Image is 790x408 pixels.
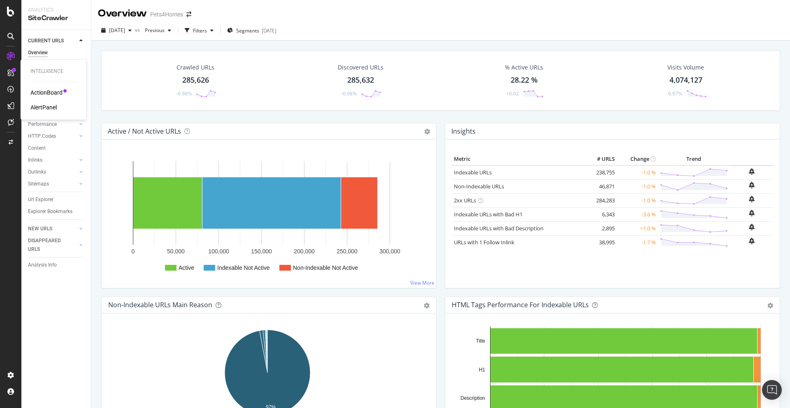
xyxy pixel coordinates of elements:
text: Non-Indexable Not Active [293,264,358,271]
span: 2025 Oct. 12th [109,27,125,34]
td: 284,283 [584,193,617,207]
td: -1.7 % [617,235,658,249]
th: # URLS [584,153,617,165]
div: Crawled URLs [177,63,214,72]
th: Metric [452,153,584,165]
div: CURRENT URLS [28,37,64,45]
i: Options [424,129,430,134]
a: AlertPanel [30,103,57,111]
div: Outlinks [28,168,46,176]
a: Explorer Bookmarks [28,207,85,216]
div: DISAPPEARED URLS [28,236,70,254]
a: Indexable URLs with Bad Description [454,225,544,232]
text: H1 [479,367,486,373]
div: Filters [193,27,207,34]
div: arrow-right-arrow-left [186,12,191,17]
a: NEW URLS [28,225,77,233]
div: bell-plus [749,224,755,230]
a: Url Explorer [28,195,85,204]
div: Open Intercom Messenger [762,380,782,400]
td: 2,895 [584,221,617,235]
text: 100,000 [208,248,229,255]
div: 28.22 % [511,75,538,86]
div: bell-plus [749,210,755,216]
div: Content [28,144,46,153]
span: Segments [236,27,259,34]
a: Performance [28,120,77,129]
span: Previous [142,27,165,34]
text: 150,000 [251,248,272,255]
div: Overview [28,49,48,57]
div: Pets4Homes [150,10,183,19]
div: 4,074,127 [669,75,702,86]
td: 238,755 [584,165,617,180]
div: Sitemaps [28,180,49,188]
a: URLs with 1 Follow Inlink [454,239,514,246]
h4: Insights [451,126,476,137]
div: Explorer Bookmarks [28,207,72,216]
a: DISAPPEARED URLS [28,236,77,254]
a: Overview [28,49,85,57]
h4: Active / Not Active URLs [108,126,181,137]
span: vs [135,26,142,33]
button: Filters [181,24,217,37]
div: Url Explorer [28,195,53,204]
button: Segments[DATE] [224,24,280,37]
text: 250,000 [337,248,358,255]
div: % Active URLs [505,63,543,72]
td: -3.6 % [617,207,658,221]
td: 6,343 [584,207,617,221]
div: -0.97% [667,90,682,97]
a: Sitemaps [28,180,77,188]
div: Analytics [28,7,84,14]
text: Description [460,395,485,401]
th: Change [617,153,658,165]
text: 300,000 [379,248,400,255]
td: 46,871 [584,179,617,193]
div: Non-Indexable URLs Main Reason [108,301,212,309]
div: Intelligence [30,68,77,75]
svg: A chart. [108,153,430,281]
a: View More [410,279,434,286]
div: bell-plus [749,238,755,244]
a: Outlinks [28,168,77,176]
text: Active [179,264,194,271]
a: Content [28,144,85,153]
div: Analysis Info [28,261,57,269]
td: -1.0 % [617,165,658,180]
div: Discovered URLs [338,63,383,72]
a: ActionBoard [30,88,63,97]
th: Trend [658,153,730,165]
div: 285,626 [182,75,209,86]
text: 50,000 [167,248,185,255]
div: 285,632 [347,75,374,86]
div: [DATE] [262,27,276,34]
text: Indexable Not Active [217,264,270,271]
a: HTTP Codes [28,132,77,141]
div: bell-plus [749,182,755,188]
div: SiteCrawler [28,14,84,23]
td: 38,995 [584,235,617,249]
text: 200,000 [294,248,315,255]
div: HTML Tags Performance for Indexable URLs [452,301,589,309]
a: Non-Indexable URLs [454,183,504,190]
div: Overview [98,7,147,21]
a: Indexable URLs with Bad H1 [454,211,523,218]
div: Inlinks [28,156,42,165]
td: -1.0 % [617,179,658,193]
td: +1.0 % [617,221,658,235]
button: Previous [142,24,174,37]
a: CURRENT URLS [28,37,77,45]
td: -1.0 % [617,193,658,207]
text: Title [476,338,486,344]
div: -0.98% [176,90,192,97]
a: 2xx URLs [454,197,476,204]
div: gear [424,303,430,308]
div: +0.02 [506,90,519,97]
div: gear [767,303,773,308]
a: Inlinks [28,156,77,165]
text: 0 [132,248,135,255]
div: HTTP Codes [28,132,56,141]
